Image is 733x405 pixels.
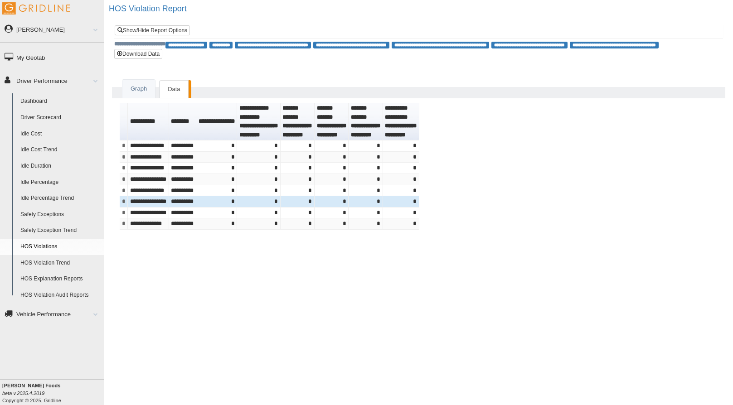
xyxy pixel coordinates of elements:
th: Sort column [315,103,349,140]
a: HOS Violation Trend [16,255,104,271]
a: HOS Explanation Reports [16,271,104,287]
a: Safety Exceptions [16,207,104,223]
a: Dashboard [16,93,104,110]
a: HOS Violation Audit Reports [16,287,104,304]
a: Driver Scorecard [16,110,104,126]
a: Show/Hide Report Options [115,25,190,35]
img: Gridline [2,2,70,14]
a: Graph [122,80,155,98]
a: Idle Cost Trend [16,142,104,158]
th: Sort column [169,103,196,140]
div: Copyright © 2025, Gridline [2,382,104,404]
button: Download Data [114,49,162,59]
a: Idle Percentage Trend [16,190,104,207]
th: Sort column [237,103,280,140]
th: Sort column [281,103,315,140]
h2: HOS Violation Report [109,5,733,14]
b: [PERSON_NAME] Foods [2,383,60,388]
th: Sort column [196,103,237,140]
th: Sort column [383,103,419,140]
i: beta v.2025.4.2019 [2,391,44,396]
a: HOS Violations [16,239,104,255]
th: Sort column [128,103,169,140]
a: Safety Exception Trend [16,222,104,239]
th: Sort column [349,103,383,140]
a: Idle Cost [16,126,104,142]
a: Idle Percentage [16,174,104,191]
a: Data [160,80,188,98]
a: Idle Duration [16,158,104,174]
